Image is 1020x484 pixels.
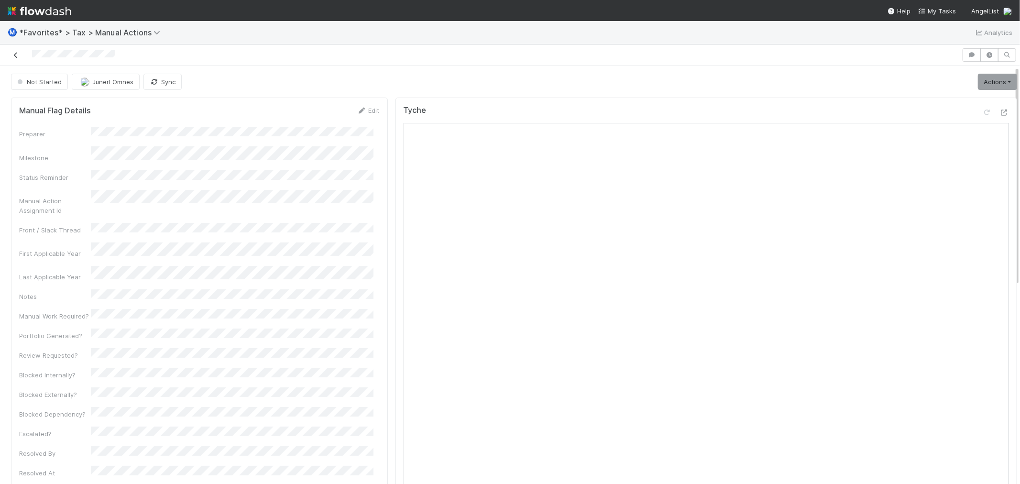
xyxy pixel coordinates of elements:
[1003,7,1012,16] img: avatar_de77a991-7322-4664-a63d-98ba485ee9e0.png
[19,331,91,341] div: Portfolio Generated?
[404,106,427,115] h5: Tyche
[19,173,91,182] div: Status Reminder
[72,74,140,90] button: Junerl Omnes
[357,107,380,114] a: Edit
[143,74,182,90] button: Sync
[978,74,1017,90] a: Actions
[80,77,89,87] img: avatar_de77a991-7322-4664-a63d-98ba485ee9e0.png
[19,449,91,458] div: Resolved By
[918,7,956,15] span: My Tasks
[19,225,91,235] div: Front / Slack Thread
[19,429,91,439] div: Escalated?
[888,6,910,16] div: Help
[19,390,91,399] div: Blocked Externally?
[8,3,71,19] img: logo-inverted-e16ddd16eac7371096b0.svg
[92,78,133,86] span: Junerl Omnes
[19,249,91,258] div: First Applicable Year
[971,7,999,15] span: AngelList
[975,27,1012,38] a: Analytics
[19,106,91,116] h5: Manual Flag Details
[19,292,91,301] div: Notes
[19,468,91,478] div: Resolved At
[19,311,91,321] div: Manual Work Required?
[19,272,91,282] div: Last Applicable Year
[19,153,91,163] div: Milestone
[19,196,91,215] div: Manual Action Assignment Id
[19,351,91,360] div: Review Requested?
[8,28,17,36] span: Ⓜ️
[918,6,956,16] a: My Tasks
[19,129,91,139] div: Preparer
[19,370,91,380] div: Blocked Internally?
[19,409,91,419] div: Blocked Dependency?
[19,28,165,37] span: *Favorites* > Tax > Manual Actions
